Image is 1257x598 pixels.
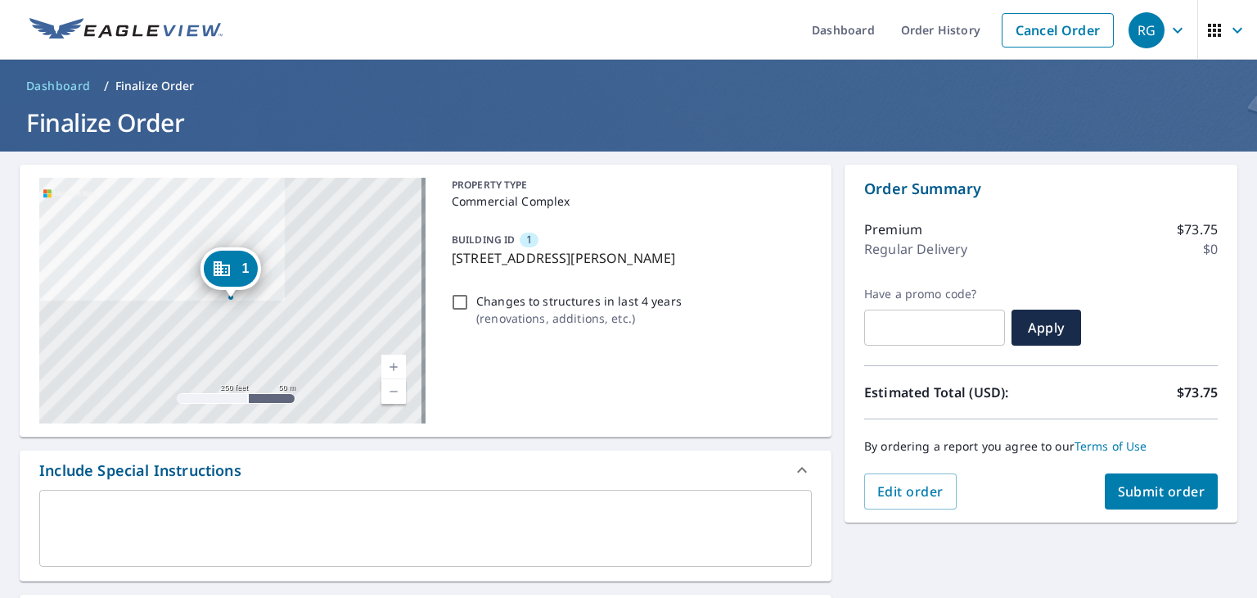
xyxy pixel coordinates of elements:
[20,106,1237,139] h1: Finalize Order
[476,292,682,310] p: Changes to structures in last 4 years
[39,460,241,482] div: Include Special Instructions
[29,18,223,43] img: EV Logo
[381,355,406,379] a: Current Level 17, Zoom In
[1129,12,1165,48] div: RG
[20,451,831,490] div: Include Special Instructions
[1002,13,1114,48] a: Cancel Order
[864,220,922,239] p: Premium
[1177,220,1218,239] p: $73.75
[1203,239,1218,259] p: $0
[241,262,249,274] span: 1
[877,482,944,501] span: Edit order
[864,287,1005,301] label: Have a promo code?
[115,78,195,94] p: Finalize Order
[1011,310,1081,346] button: Apply
[1105,473,1219,510] button: Submit order
[864,239,967,259] p: Regular Delivery
[1025,319,1068,337] span: Apply
[26,78,91,94] span: Dashboard
[864,439,1218,454] p: By ordering a report you agree to our
[1118,482,1205,501] span: Submit order
[381,379,406,404] a: Current Level 17, Zoom Out
[452,233,515,247] p: BUILDING ID
[864,473,957,510] button: Edit order
[452,178,805,193] p: PROPERTY TYPE
[864,383,1041,402] p: Estimated Total (USD):
[476,310,682,327] p: ( renovations, additions, etc. )
[20,73,1237,99] nav: breadcrumb
[452,193,805,210] p: Commercial Complex
[526,232,532,247] span: 1
[1075,438,1147,454] a: Terms of Use
[864,178,1218,200] p: Order Summary
[104,76,109,96] li: /
[200,247,260,298] div: Dropped pin, building 1, Commercial property, 505 Willard Ave Newington, CT 06111
[452,248,805,268] p: [STREET_ADDRESS][PERSON_NAME]
[1177,383,1218,402] p: $73.75
[20,73,97,99] a: Dashboard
